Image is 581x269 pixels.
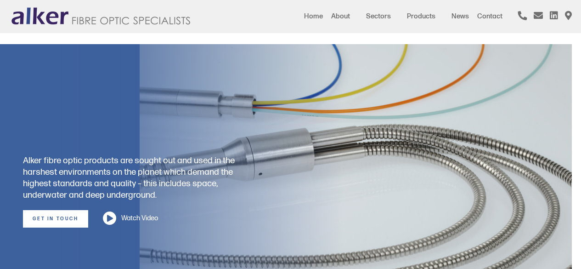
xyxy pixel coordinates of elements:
img: logo.png [9,7,193,26]
a: Home [304,12,323,20]
strong: Innovative [62,115,169,143]
a: Contact [477,12,502,20]
p: . [23,155,254,201]
a: About [331,12,350,20]
a: Watch Video [103,214,158,222]
a: News [451,12,469,20]
span: Alker fibre optic products are sought out and used in the harshest environments on the planet whi... [23,155,235,200]
a: Get In Touch [23,210,88,228]
a: Sectors [366,12,391,20]
a: Products [407,12,435,20]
